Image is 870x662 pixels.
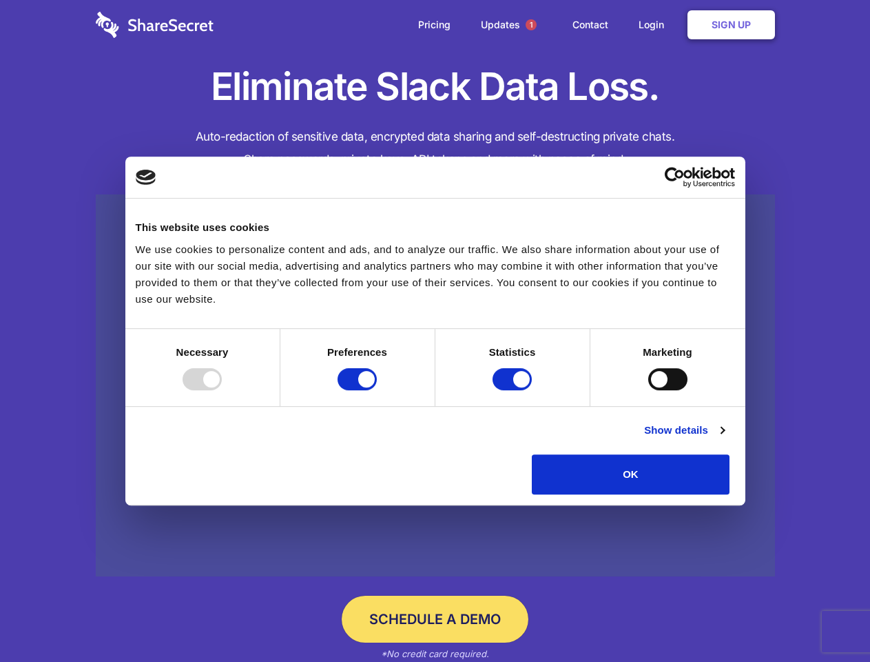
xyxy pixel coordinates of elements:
a: Pricing [404,3,464,46]
a: Wistia video thumbnail [96,194,775,577]
a: Schedule a Demo [342,596,528,643]
h1: Eliminate Slack Data Loss. [96,62,775,112]
div: We use cookies to personalize content and ads, and to analyze our traffic. We also share informat... [136,241,735,308]
a: Usercentrics Cookiebot - opens in a new window [614,167,735,188]
img: logo [136,170,156,185]
strong: Necessary [176,346,229,358]
em: *No credit card required. [381,648,489,659]
strong: Marketing [643,346,692,358]
span: 1 [526,19,537,30]
button: OK [532,454,729,494]
h4: Auto-redaction of sensitive data, encrypted data sharing and self-destructing private chats. Shar... [96,126,775,171]
a: Sign Up [687,10,775,39]
strong: Statistics [489,346,536,358]
div: This website uses cookies [136,219,735,236]
strong: Preferences [327,346,387,358]
img: logo-wordmark-white-trans-d4663122ce5f474addd5e946df7df03e33cb6a1c49d2221995e7729f52c070b2.svg [96,12,214,38]
a: Login [625,3,685,46]
a: Show details [644,422,724,439]
a: Contact [559,3,622,46]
